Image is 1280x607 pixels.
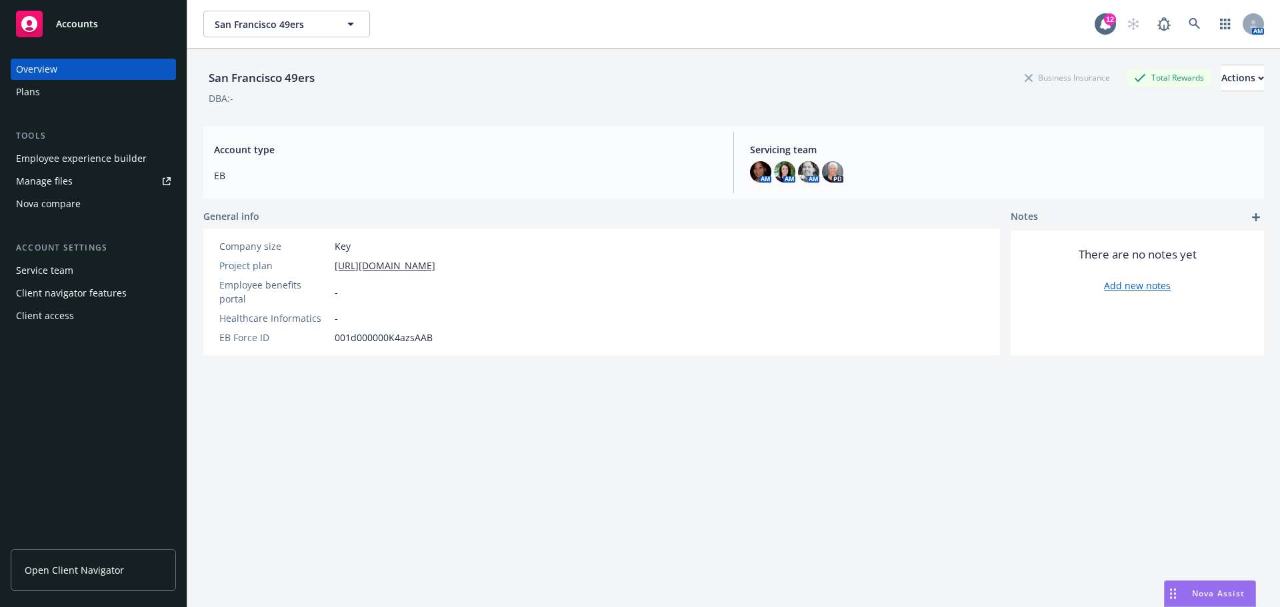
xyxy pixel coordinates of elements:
[219,239,329,253] div: Company size
[1018,69,1117,86] div: Business Insurance
[11,5,176,43] a: Accounts
[1192,588,1245,599] span: Nova Assist
[219,259,329,273] div: Project plan
[11,59,176,80] a: Overview
[11,260,176,281] a: Service team
[11,241,176,255] div: Account settings
[11,171,176,192] a: Manage files
[1165,581,1181,606] div: Drag to move
[215,17,330,31] span: San Francisco 49ers
[822,161,843,183] img: photo
[219,311,329,325] div: Healthcare Informatics
[11,305,176,326] a: Client access
[1151,11,1177,37] a: Report a Bug
[1181,11,1208,37] a: Search
[25,563,124,577] span: Open Client Navigator
[335,330,433,344] span: 001d000000K4azsAAB
[203,69,320,87] div: San Francisco 49ers
[11,129,176,143] div: Tools
[219,278,329,306] div: Employee benefits portal
[774,161,795,183] img: photo
[16,193,81,215] div: Nova compare
[11,283,176,304] a: Client navigator features
[16,305,74,326] div: Client access
[16,283,127,304] div: Client navigator features
[219,330,329,344] div: EB Force ID
[11,81,176,103] a: Plans
[16,171,73,192] div: Manage files
[203,209,259,223] span: General info
[203,11,370,37] button: San Francisco 49ers
[16,81,40,103] div: Plans
[1221,65,1264,91] button: Actions
[1164,580,1256,607] button: Nova Assist
[1079,247,1197,263] span: There are no notes yet
[1127,69,1211,86] div: Total Rewards
[335,285,338,299] span: -
[798,161,819,183] img: photo
[11,193,176,215] a: Nova compare
[209,91,233,105] div: DBA: -
[56,19,98,29] span: Accounts
[1248,209,1264,225] a: add
[335,259,435,273] a: [URL][DOMAIN_NAME]
[1212,11,1239,37] a: Switch app
[16,148,147,169] div: Employee experience builder
[1120,11,1147,37] a: Start snowing
[16,59,57,80] div: Overview
[1011,209,1038,225] span: Notes
[335,239,351,253] span: Key
[214,143,717,157] span: Account type
[335,311,338,325] span: -
[1104,279,1171,293] a: Add new notes
[11,148,176,169] a: Employee experience builder
[750,143,1253,157] span: Servicing team
[1104,13,1116,25] div: 12
[750,161,771,183] img: photo
[214,169,717,183] span: EB
[16,260,73,281] div: Service team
